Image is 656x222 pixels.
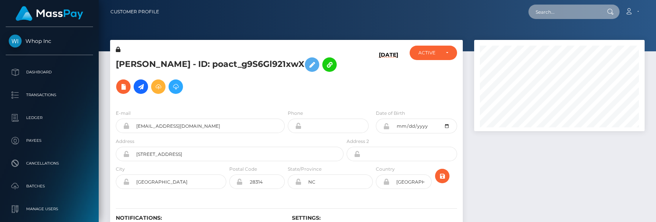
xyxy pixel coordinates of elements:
p: Cancellations [9,158,90,169]
span: Whop Inc [6,38,93,44]
label: Country [376,166,395,173]
label: Address [116,138,134,145]
a: Customer Profile [110,4,159,20]
div: ACTIVE [418,50,440,56]
label: Phone [288,110,303,117]
h6: Settings: [292,215,457,221]
h5: [PERSON_NAME] - ID: poact_g9S6Gl921xwX [116,54,339,98]
label: Date of Birth [376,110,405,117]
label: State/Province [288,166,322,173]
p: Payees [9,135,90,146]
h6: Notifications: [116,215,281,221]
a: Ledger [6,108,93,127]
h6: [DATE] [379,52,398,100]
a: Dashboard [6,63,93,82]
a: Manage Users [6,200,93,219]
a: Transactions [6,86,93,105]
p: Transactions [9,89,90,101]
label: Address 2 [347,138,369,145]
label: Postal Code [229,166,257,173]
a: Initiate Payout [134,79,148,94]
a: Cancellations [6,154,93,173]
a: Batches [6,177,93,196]
a: Payees [6,131,93,150]
label: E-mail [116,110,131,117]
img: MassPay Logo [16,6,83,21]
p: Ledger [9,112,90,124]
p: Batches [9,181,90,192]
button: ACTIVE [410,46,457,60]
p: Dashboard [9,67,90,78]
img: Whop Inc [9,35,22,48]
label: City [116,166,125,173]
input: Search... [528,5,600,19]
p: Manage Users [9,203,90,215]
